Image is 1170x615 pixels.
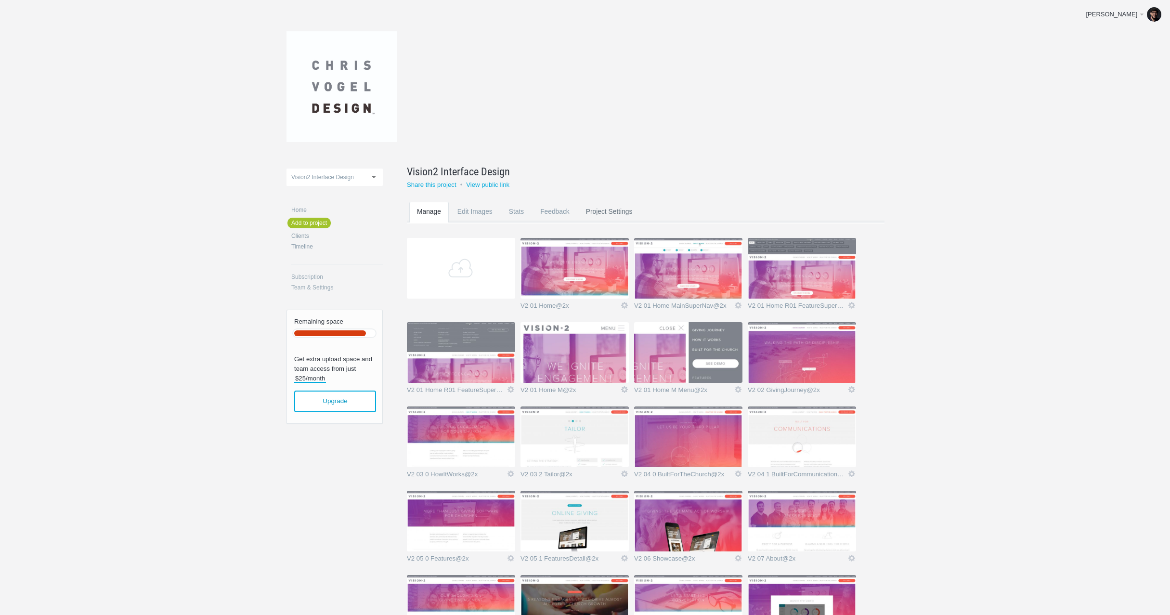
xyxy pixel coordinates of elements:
p: Get extra upload space and team access from just [287,347,382,383]
img: chrisvogeldesign_oydiij_thumb.jpg [634,238,742,299]
img: chrisvogeldesign_sshtys_thumb.jpg [748,406,856,467]
span: View available plans [294,391,376,412]
a: Add to project [287,218,331,228]
a: V2 04 0 BuiltForTheChurch@2x [634,471,734,481]
img: chrisvogeldesign_zz2inb_thumb.jpg [520,238,629,299]
a: V2 01 Home@2x [520,302,620,312]
a: Vision2 Interface Design [407,164,860,179]
a: Icon [507,385,515,394]
a: Edit Images [450,202,500,240]
small: • [460,181,463,188]
a: Project Settings [578,202,640,240]
a: V2 02 GivingJourney@2x [748,387,847,396]
img: chrisvogeldesign_w9mopv_thumb.jpg [520,406,629,467]
a: V2 04 1 BuiltForCommunication@2x [748,471,847,481]
div: Remaining space in your account [293,329,376,337]
a: [PERSON_NAME] [1079,5,1165,24]
img: chrisvogeldesign_48qjtu_thumb.jpg [407,322,515,383]
span: Vision2 Interface Design [291,174,354,181]
a: Team & Settings [291,285,383,290]
a: Manage [409,202,449,240]
a: Icon [507,470,515,478]
a: Feedback [533,202,577,240]
img: chrisvogeldesign_gi9v9p_v2_thumb.jpg [520,491,629,551]
img: chrisvogeldesign_4w8ysu_thumb.jpg [407,406,515,467]
img: chrisvogeldesign_u0hkz1_thumb.jpg [634,491,742,551]
a: Add [407,238,515,299]
a: Icon [734,385,742,394]
a: Icon [847,470,856,478]
div: [PERSON_NAME] [1086,10,1138,19]
a: V2 03 0 HowItWorks@2x [407,471,507,481]
a: Share this project [407,181,456,188]
strong: $25/month [294,375,326,383]
img: chrisvogeldesign_szwy6l_thumb.jpg [748,491,856,551]
a: V2 01 Home R01 FeatureSuperNav OptionB@2x [407,387,507,396]
span: Vision2 Interface Design [407,164,510,179]
img: 92eb35ed87f91d1fb6414213ce0690d5 [1147,7,1161,22]
img: chrisvogeldesign_l0tic7_thumb.jpg [634,406,742,467]
a: Icon [847,301,856,310]
a: Home [291,207,383,213]
a: Icon [847,554,856,563]
a: V2 06 Showcase@2x [634,555,734,565]
a: View public link [466,181,509,188]
a: V2 01 Home M Menu@2x [634,387,734,396]
img: chrisvogeldesign_dlwsot_thumb.jpg [634,322,742,383]
img: chrisvogeldesign_g6dno3_thumb.jpg [520,322,629,383]
a: Icon [847,385,856,394]
a: Icon [734,554,742,563]
a: Icon [734,301,742,310]
a: Stats [501,202,532,240]
a: Icon [620,554,629,563]
img: chrisvogeldesign_j8nsw4_thumb.jpg [748,238,856,299]
a: V2 07 About@2x [748,555,847,565]
img: chrisvogeldesign_s7d73a_v2_thumb.jpg [407,491,515,551]
a: Icon [620,385,629,394]
a: Icon [620,301,629,310]
a: Icon [620,470,629,478]
a: V2 05 0 Features@2x [407,555,507,565]
a: V2 03 2 Tailor@2x [520,471,620,481]
a: V2 01 Home R01 FeatureSuperNav OptionA@2x [748,302,847,312]
a: Icon [507,554,515,563]
a: V2 01 Home M@2x [520,387,620,396]
a: Subscription [291,274,383,280]
img: chrisvogeldesign_g5a468_thumb.jpg [748,322,856,383]
a: Remaining space Get extra upload space and team access from just$25/month Upgrade [286,310,383,424]
a: Icon [734,470,742,478]
a: V2 01 Home MainSuperNav@2x [634,302,734,312]
a: Clients [291,233,383,239]
a: V2 05 1 FeaturesDetail@2x [520,555,620,565]
h1: Upload space remaining in your account [287,318,382,325]
img: chrisvogeldesign-logo_20191003064742.jpg [286,31,397,142]
a: Timeline [291,244,383,249]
